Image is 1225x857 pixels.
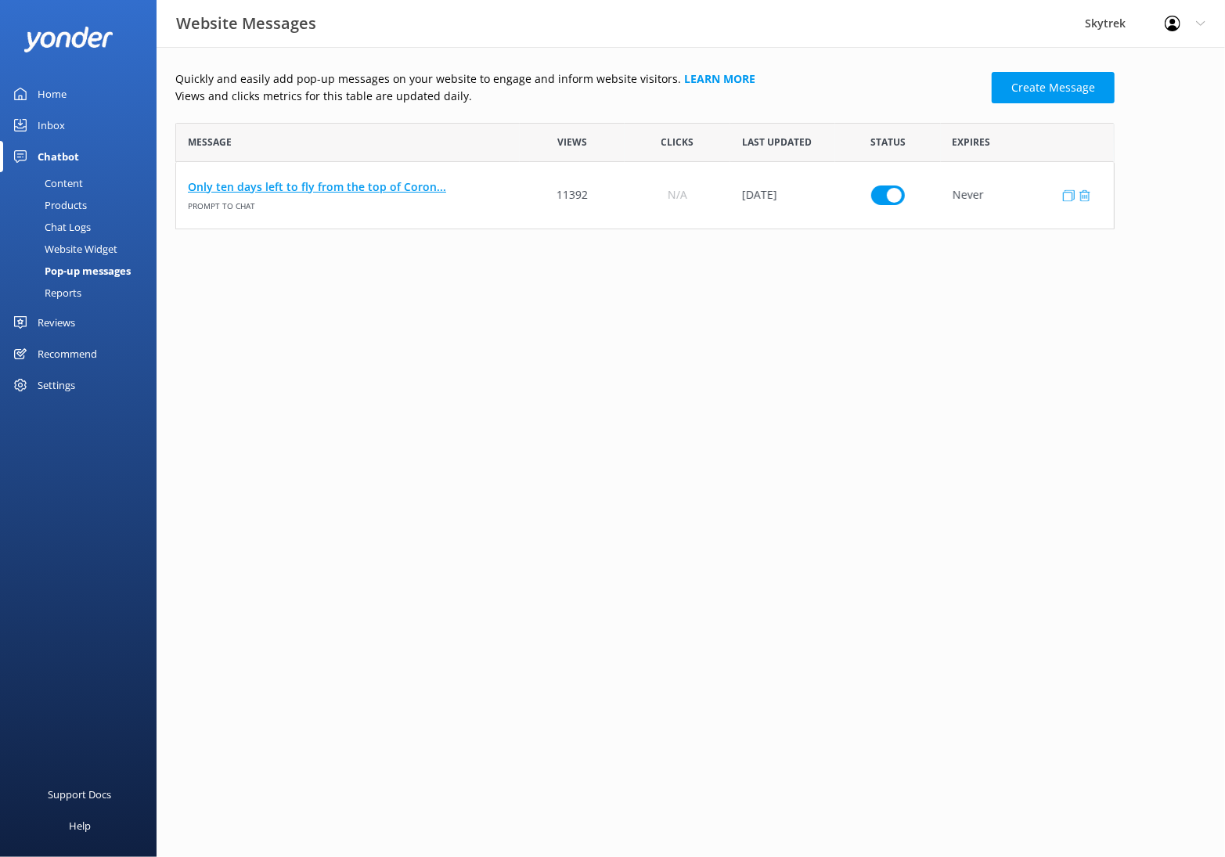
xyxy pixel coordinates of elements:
a: Chat Logs [9,216,157,238]
div: 17 Sep 2025 [730,162,835,229]
div: Chatbot [38,141,79,172]
a: Create Message [992,72,1115,103]
span: Last updated [742,135,812,149]
span: Status [870,135,906,149]
div: Products [9,194,87,216]
div: Never [941,162,1114,229]
div: Inbox [38,110,65,141]
span: Prompt to Chat [188,196,508,212]
span: Message [188,135,232,149]
div: Chat Logs [9,216,91,238]
a: Learn more [684,71,755,86]
span: N/A [668,186,687,203]
span: Clicks [661,135,694,149]
a: Content [9,172,157,194]
div: Home [38,78,67,110]
h3: Website Messages [176,11,316,36]
div: Reports [9,282,81,304]
p: Views and clicks metrics for this table are updated daily. [175,88,982,105]
p: Quickly and easily add pop-up messages on your website to engage and inform website visitors. [175,70,982,88]
div: row [175,162,1115,229]
div: Pop-up messages [9,260,131,282]
div: Help [69,810,91,841]
div: Website Widget [9,238,117,260]
div: Content [9,172,83,194]
div: Settings [38,369,75,401]
a: Products [9,194,157,216]
div: Recommend [38,338,97,369]
a: Pop-up messages [9,260,157,282]
a: Reports [9,282,157,304]
div: Reviews [38,307,75,338]
img: yonder-white-logo.png [23,27,113,52]
a: Only ten days left to fly from the top of Coron... [188,178,508,196]
div: grid [175,162,1115,229]
div: 11392 [520,162,625,229]
span: Expires [953,135,991,149]
a: Website Widget [9,238,157,260]
div: Support Docs [49,779,112,810]
span: Views [557,135,587,149]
